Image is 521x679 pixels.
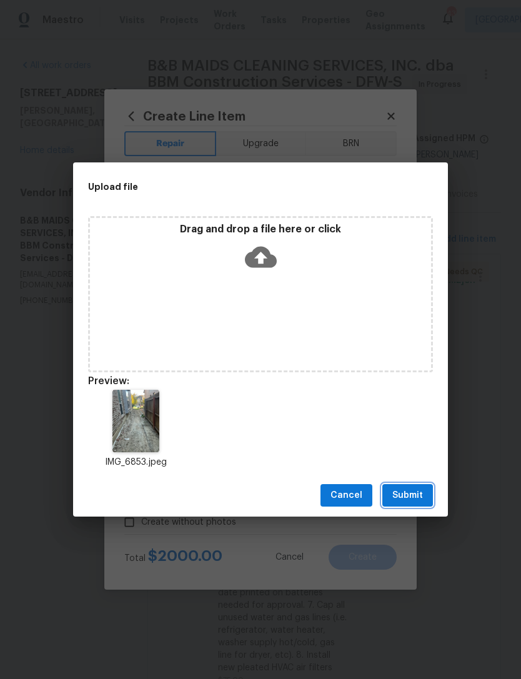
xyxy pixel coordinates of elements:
h2: Upload file [88,180,377,194]
span: Cancel [330,488,362,503]
p: IMG_6853.jpeg [88,456,183,469]
p: Drag and drop a file here or click [90,223,431,236]
img: Z [112,390,159,452]
button: Submit [382,484,433,507]
button: Cancel [320,484,372,507]
span: Submit [392,488,423,503]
